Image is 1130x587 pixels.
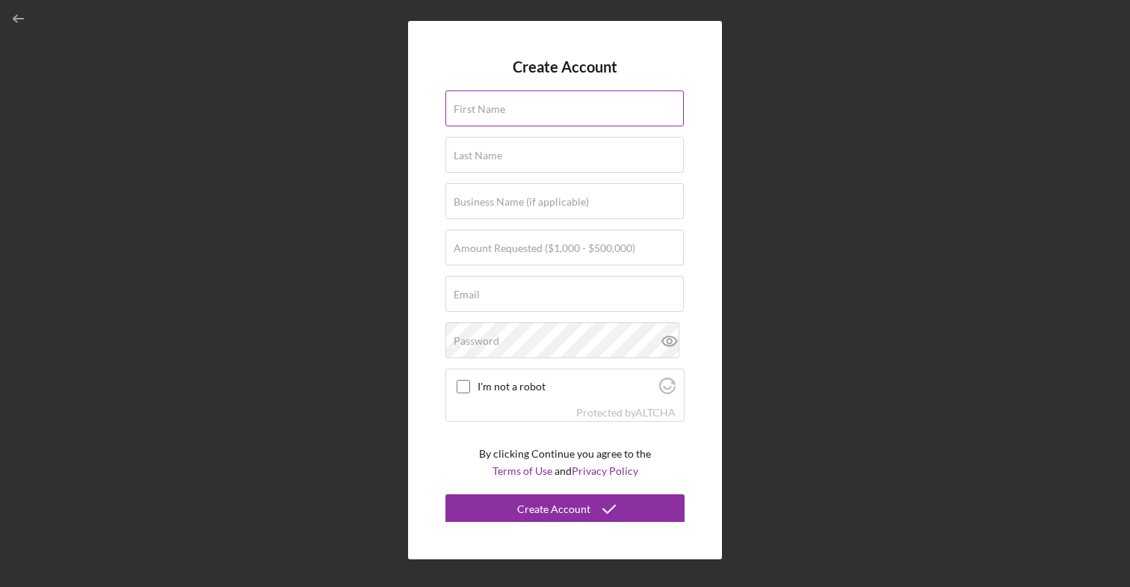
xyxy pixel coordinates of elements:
label: Amount Requested ($1,000 - $500,000) [454,242,635,254]
a: Terms of Use [493,464,552,477]
label: Password [454,335,499,347]
a: Visit Altcha.org [635,406,676,419]
label: Last Name [454,150,502,162]
label: Email [454,289,480,301]
label: Business Name (if applicable) [454,196,589,208]
label: I'm not a robot [478,381,655,393]
button: Create Account [445,494,685,524]
a: Visit Altcha.org [659,384,676,396]
p: By clicking Continue you agree to the and [479,446,651,479]
div: Protected by [576,407,676,419]
div: Create Account [517,494,590,524]
h4: Create Account [513,58,617,76]
label: First Name [454,103,505,115]
a: Privacy Policy [572,464,638,477]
